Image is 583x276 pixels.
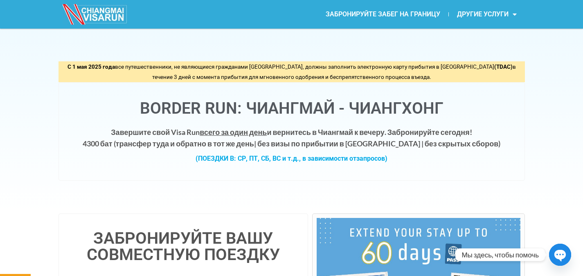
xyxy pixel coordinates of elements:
[140,99,443,118] font: Border Run: Чиангмай - Чиангхонг
[494,63,513,70] font: (TDAC)
[196,155,356,162] font: (ПОЕЗДКИ В: СР, ПТ, СБ, ВС и т.д., в зависимости от
[200,128,267,137] font: всего за один день
[457,10,509,18] font: ДРУГИЕ УСЛУГИ
[68,63,115,70] font: С 1 мая 2025 года
[267,128,472,137] font: и вернитесь в Чиангмай к вечеру. Забронируйте сегодня!
[254,139,500,148] font: | без визы по прибытии в [GEOGRAPHIC_DATA] | без скрытых сборов)
[449,5,525,24] a: ДРУГИЕ УСЛУГИ
[326,10,440,18] font: ЗАБРОНИРУЙТЕ ЗАБЕГ НА ГРАНИЦУ
[317,5,448,24] a: ЗАБРОНИРУЙТЕ ЗАБЕГ НА ГРАНИЦУ
[115,63,494,70] font: все путешественники, не являющиеся гражданами [GEOGRAPHIC_DATA], должны заполнить электронную кар...
[356,155,387,162] font: запросов)
[116,139,254,148] font: трансфер туда и обратно в тот же день
[292,5,525,24] nav: Меню
[83,139,116,148] font: 4300 бат (
[111,128,200,137] font: Завершите свой Visa Run
[87,229,280,264] font: ЗАБРОНИРУЙТЕ ВАШУ СОВМЕСТНУЮ ПОЕЗДКУ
